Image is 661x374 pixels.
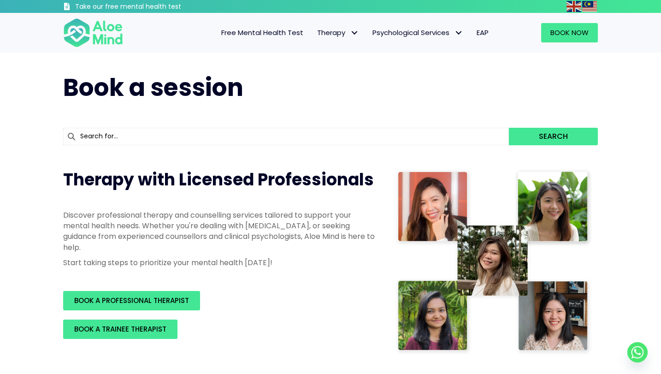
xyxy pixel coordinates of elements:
[477,28,489,37] span: EAP
[470,23,496,42] a: EAP
[135,23,496,42] nav: Menu
[567,1,582,12] a: English
[74,296,189,305] span: BOOK A PROFESSIONAL THERAPIST
[627,342,648,362] a: Whatsapp
[567,1,581,12] img: en
[541,23,598,42] a: Book Now
[452,26,465,40] span: Psychological Services: submenu
[74,324,166,334] span: BOOK A TRAINEE THERAPIST
[395,168,592,356] img: Therapist collage
[63,291,200,310] a: BOOK A PROFESSIONAL THERAPIST
[214,23,310,42] a: Free Mental Health Test
[63,168,374,191] span: Therapy with Licensed Professionals
[348,26,361,40] span: Therapy: submenu
[75,2,230,12] h3: Take our free mental health test
[310,23,366,42] a: TherapyTherapy: submenu
[63,18,123,48] img: Aloe mind Logo
[582,1,597,12] img: ms
[63,320,177,339] a: BOOK A TRAINEE THERAPIST
[550,28,589,37] span: Book Now
[372,28,463,37] span: Psychological Services
[63,2,230,13] a: Take our free mental health test
[366,23,470,42] a: Psychological ServicesPsychological Services: submenu
[63,210,377,253] p: Discover professional therapy and counselling services tailored to support your mental health nee...
[582,1,598,12] a: Malay
[63,71,243,104] span: Book a session
[63,257,377,268] p: Start taking steps to prioritize your mental health [DATE]!
[509,128,598,145] button: Search
[317,28,359,37] span: Therapy
[63,128,509,145] input: Search for...
[221,28,303,37] span: Free Mental Health Test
